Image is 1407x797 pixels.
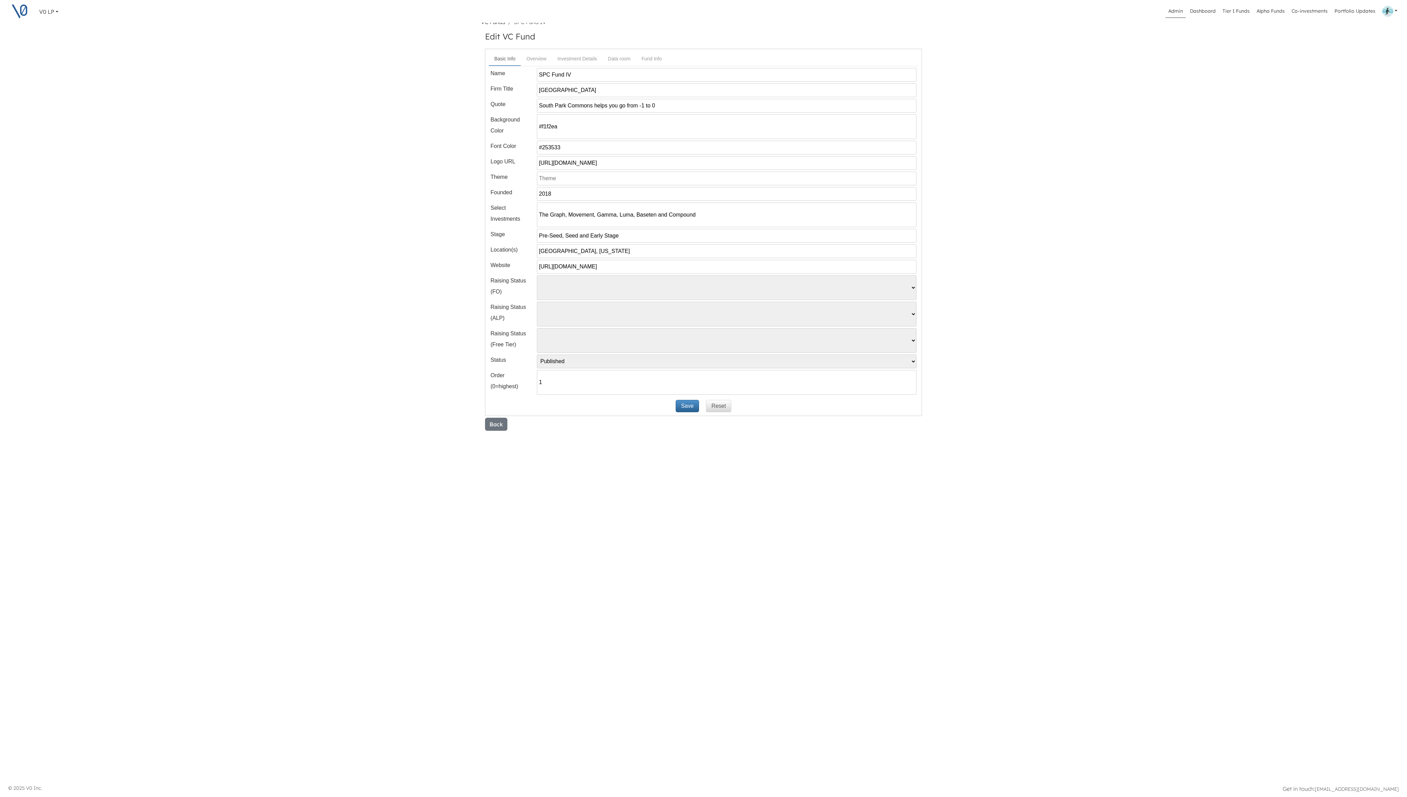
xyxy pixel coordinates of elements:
[1254,5,1287,18] a: Alpha Funds
[537,99,916,113] input: Quote
[537,83,916,97] input: Title Name
[1283,785,1315,792] strong: Get in touch:
[537,203,916,227] input: Select Investments
[39,8,54,15] span: V0 LP
[521,53,552,65] a: Overview
[491,229,528,240] label: Stage
[537,187,916,201] input: Year Founded
[706,400,731,412] button: Reset
[485,32,922,47] h1: Edit VC Fund
[491,156,528,167] label: Logo URL
[537,141,916,154] input: Font Color
[491,275,528,297] label: Raising Status (FO)
[491,83,528,94] label: Firm Title
[537,68,916,82] input: Name
[485,418,507,431] button: Back
[537,172,916,185] input: Theme
[491,187,528,198] label: Founded
[491,355,528,366] label: Status
[491,172,528,183] label: Theme
[491,114,528,136] label: Background Color
[491,328,528,350] label: Raising Status (Free Tier)
[36,5,61,19] a: V0 LP
[1382,6,1393,17] img: Profile
[491,141,528,152] label: Font Color
[8,785,699,792] p: © 2025 V0 Inc.
[491,203,528,224] label: Select Investments
[1166,5,1186,18] a: Admin
[491,302,528,324] label: Raising Status (ALP)
[537,114,916,139] input: Background Color
[1220,5,1252,18] a: Tier 1 Funds
[11,3,28,20] img: V0 logo
[491,99,528,110] label: Quote
[552,53,603,65] a: Investment Details
[603,53,636,65] a: Data room
[1315,786,1399,792] a: [EMAIL_ADDRESS][DOMAIN_NAME]
[491,260,528,271] label: Website
[1187,5,1218,18] a: Dashboard
[636,53,667,65] a: Fund Info
[491,244,528,255] label: Location(s)
[489,53,521,66] a: Basic Info
[1332,5,1378,18] a: Portfolio Updates
[491,68,528,79] label: Name
[537,156,916,170] input: Logo URL
[676,400,699,412] button: Save
[491,370,528,392] label: Order (0=highest)
[1289,5,1330,18] a: Co-investments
